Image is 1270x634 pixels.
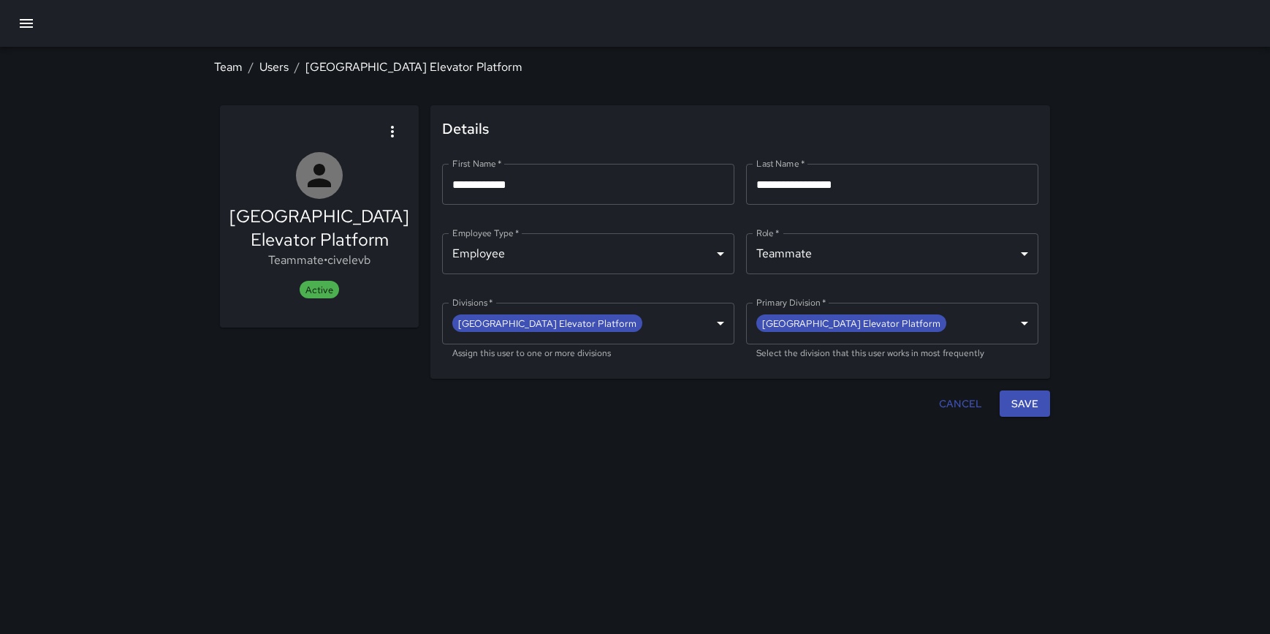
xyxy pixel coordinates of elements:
label: Role [756,227,780,239]
label: Employee Type [452,227,519,239]
a: Users [259,59,289,75]
div: Teammate [746,233,1038,274]
li: / [248,59,254,76]
h5: [GEOGRAPHIC_DATA] Elevator Platform [229,205,409,252]
button: Cancel [933,390,988,418]
label: Primary Division [756,296,826,309]
p: Assign this user to one or more divisions [452,347,724,361]
label: First Name [452,157,502,170]
li: / [294,59,300,76]
span: [GEOGRAPHIC_DATA] Elevator Platform [756,315,946,332]
a: [GEOGRAPHIC_DATA] Elevator Platform [305,59,522,75]
label: Last Name [756,157,805,170]
label: Divisions [452,296,493,309]
div: Employee [442,233,734,274]
p: Teammate • civelevb [229,252,409,269]
button: Save [1000,390,1050,418]
a: Team [214,59,243,75]
span: Details [442,117,1038,140]
p: Select the division that this user works in most frequently [756,347,1028,361]
span: Active [300,284,339,296]
span: [GEOGRAPHIC_DATA] Elevator Platform [452,315,642,332]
